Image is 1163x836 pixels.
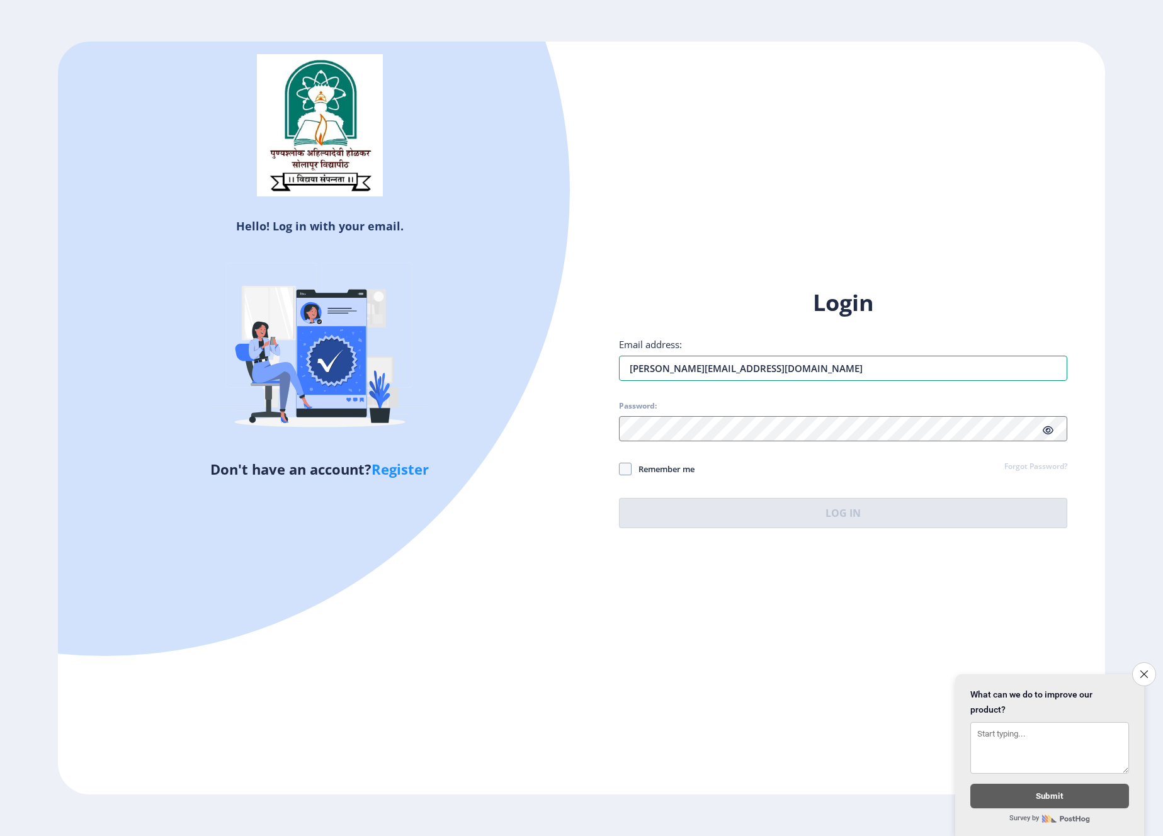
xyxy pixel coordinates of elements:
[619,498,1067,528] button: Log In
[372,460,429,478] a: Register
[619,338,682,351] label: Email address:
[257,54,383,196] img: sulogo.png
[619,401,657,411] label: Password:
[1004,461,1067,473] a: Forgot Password?
[67,459,572,479] h5: Don't have an account?
[619,288,1067,318] h1: Login
[619,356,1067,381] input: Email address
[210,239,430,459] img: Verified-rafiki.svg
[632,461,695,477] span: Remember me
